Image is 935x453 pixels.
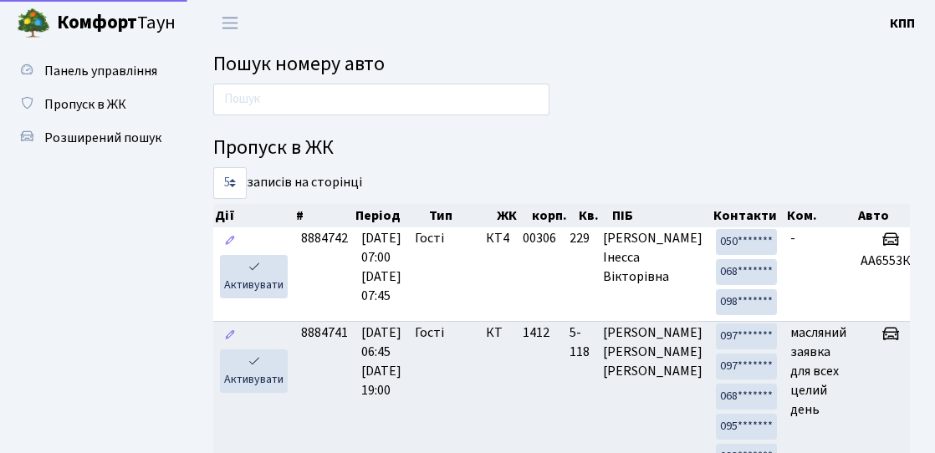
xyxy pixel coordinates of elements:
[57,9,176,38] span: Таун
[8,88,176,121] a: Пропуск в ЖК
[415,229,444,248] span: Гості
[577,204,611,227] th: Кв.
[8,121,176,155] a: Розширений пошук
[523,229,556,247] span: 00306
[530,204,577,227] th: корп.
[603,229,703,287] span: [PERSON_NAME] Інесса Вікторівна
[301,323,348,342] span: 8884741
[790,229,795,247] span: -
[611,204,712,227] th: ПІБ
[213,167,362,199] label: записів на сторінці
[890,14,915,33] b: КПП
[427,204,495,227] th: Тип
[213,167,247,199] select: записів на сторінці
[354,204,427,227] th: Період
[603,323,703,381] span: [PERSON_NAME] [PERSON_NAME] [PERSON_NAME]
[44,129,161,147] span: Розширений пошук
[486,229,509,248] span: КТ4
[361,323,401,400] span: [DATE] 06:45 [DATE] 19:00
[294,204,355,227] th: #
[57,9,137,36] b: Комфорт
[790,323,846,418] span: масляний заявка для всех целий день
[856,204,930,227] th: Авто
[220,229,240,255] a: Редагувати
[486,323,509,343] span: КТ
[712,204,785,227] th: Контакти
[495,204,530,227] th: ЖК
[213,49,385,79] span: Пошук номеру авто
[415,323,444,343] span: Гості
[301,229,348,247] span: 8884742
[8,54,176,88] a: Панель управління
[220,349,288,393] a: Активувати
[17,7,50,40] img: logo.png
[213,136,910,160] h4: Пропуск в ЖК
[860,253,921,269] h5: АА6553КМ
[213,204,294,227] th: Дії
[523,323,549,342] span: 1412
[220,255,288,298] a: Активувати
[213,84,549,115] input: Пошук
[570,229,590,248] span: 229
[209,9,251,37] button: Переключити навігацію
[890,13,915,33] a: КПП
[570,323,590,362] span: 5-118
[220,323,240,349] a: Редагувати
[44,62,157,80] span: Панель управління
[361,229,401,305] span: [DATE] 07:00 [DATE] 07:45
[785,204,856,227] th: Ком.
[44,95,126,114] span: Пропуск в ЖК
